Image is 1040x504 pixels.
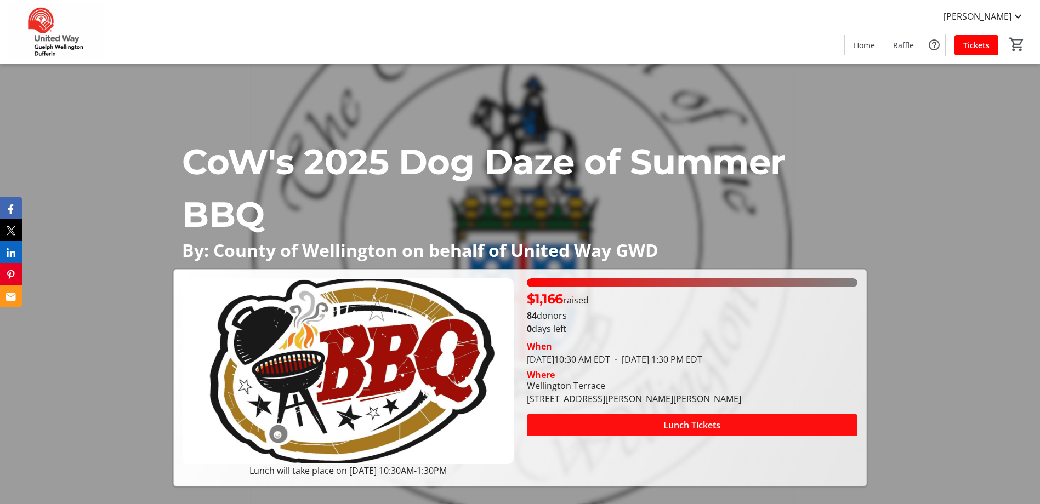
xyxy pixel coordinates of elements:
[527,323,532,335] span: 0
[527,310,537,322] b: 84
[527,291,563,307] span: $1,166
[182,240,858,260] p: By: County of Wellington on behalf of United Way GWD
[7,4,104,59] img: United Way Guelph Wellington Dufferin's Logo
[182,135,858,240] p: CoW's 2025 Dog Daze of Summer BBQ
[527,289,589,309] p: raised
[893,39,914,51] span: Raffle
[845,35,884,55] a: Home
[527,370,555,379] div: Where
[1007,35,1027,54] button: Cart
[854,39,875,51] span: Home
[663,419,720,432] span: Lunch Tickets
[183,278,513,464] img: Campaign CTA Media Photo
[610,353,622,365] span: -
[884,35,923,55] a: Raffle
[527,353,610,365] span: [DATE] 10:30 AM EDT
[527,379,741,392] div: Wellington Terrace
[954,35,998,55] a: Tickets
[923,34,945,56] button: Help
[935,8,1033,25] button: [PERSON_NAME]
[527,392,741,405] div: [STREET_ADDRESS][PERSON_NAME][PERSON_NAME]
[610,353,702,365] span: [DATE] 1:30 PM EDT
[527,414,857,436] button: Lunch Tickets
[527,322,857,335] p: days left
[527,309,857,322] p: donors
[183,464,513,477] p: Lunch will take place on [DATE] 10:30AM-1:30PM
[527,278,857,287] div: 100% of fundraising goal reached
[944,10,1011,23] span: [PERSON_NAME]
[963,39,990,51] span: Tickets
[527,340,552,353] div: When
